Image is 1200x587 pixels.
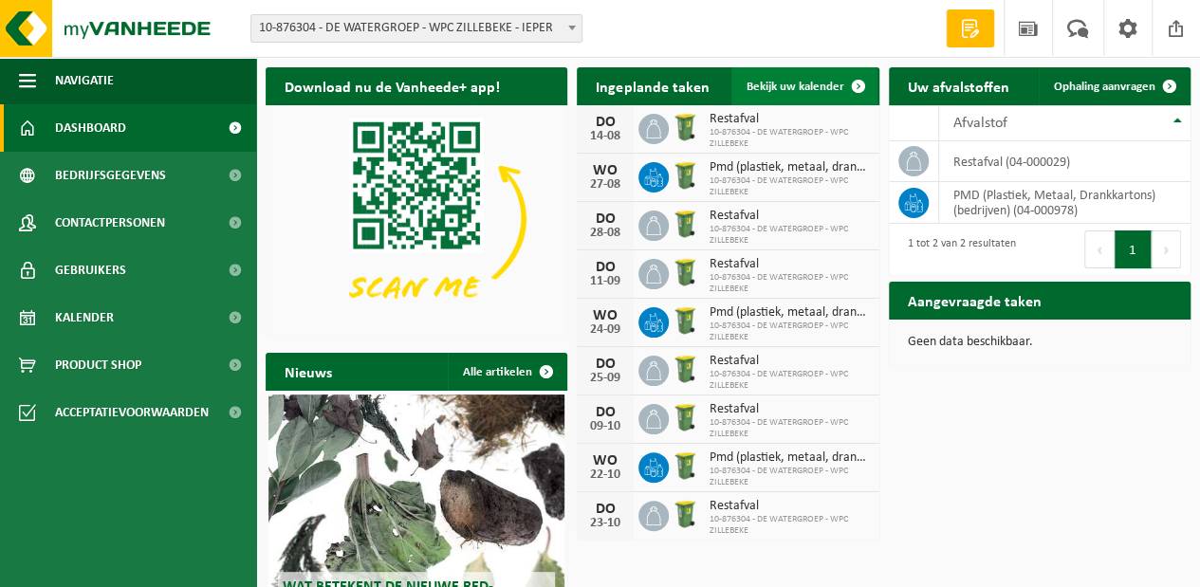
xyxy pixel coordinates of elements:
[709,257,869,272] span: Restafval
[709,514,869,537] span: 10-876304 - DE WATERGROEP - WPC ZILLEBEKE
[586,453,624,468] div: WO
[669,353,701,385] img: WB-0240-HPE-GN-50
[586,468,624,482] div: 22-10
[731,67,877,105] a: Bekijk uw kalender
[586,420,624,433] div: 09-10
[889,282,1061,319] h2: Aangevraagde taken
[586,323,624,337] div: 24-09
[709,369,869,392] span: 10-876304 - DE WATERGROEP - WPC ZILLEBEKE
[251,15,582,42] span: 10-876304 - DE WATERGROEP - WPC ZILLEBEKE - IEPER
[709,305,869,321] span: Pmd (plastiek, metaal, drankkartons) (bedrijven)
[709,321,869,343] span: 10-876304 - DE WATERGROEP - WPC ZILLEBEKE
[669,159,701,192] img: WB-0240-HPE-GN-50
[577,67,728,104] h2: Ingeplande taken
[709,466,869,488] span: 10-876304 - DE WATERGROEP - WPC ZILLEBEKE
[586,178,624,192] div: 27-08
[709,175,869,198] span: 10-876304 - DE WATERGROEP - WPC ZILLEBEKE
[55,341,141,389] span: Product Shop
[266,67,519,104] h2: Download nu de Vanheede+ app!
[747,81,844,93] span: Bekijk uw kalender
[586,115,624,130] div: DO
[55,104,126,152] span: Dashboard
[586,227,624,240] div: 28-08
[586,405,624,420] div: DO
[55,199,165,247] span: Contactpersonen
[709,209,869,224] span: Restafval
[669,304,701,337] img: WB-0240-HPE-GN-50
[266,353,351,390] h2: Nieuws
[586,372,624,385] div: 25-09
[586,260,624,275] div: DO
[898,229,1016,270] div: 1 tot 2 van 2 resultaten
[586,308,624,323] div: WO
[709,417,869,440] span: 10-876304 - DE WATERGROEP - WPC ZILLEBEKE
[709,224,869,247] span: 10-876304 - DE WATERGROEP - WPC ZILLEBEKE
[1152,230,1181,268] button: Next
[55,294,114,341] span: Kalender
[1084,230,1115,268] button: Previous
[709,354,869,369] span: Restafval
[709,127,869,150] span: 10-876304 - DE WATERGROEP - WPC ZILLEBEKE
[586,163,624,178] div: WO
[669,401,701,433] img: WB-0240-HPE-GN-50
[953,116,1007,131] span: Afvalstof
[250,14,582,43] span: 10-876304 - DE WATERGROEP - WPC ZILLEBEKE - IEPER
[1115,230,1152,268] button: 1
[709,450,869,466] span: Pmd (plastiek, metaal, drankkartons) (bedrijven)
[266,105,567,332] img: Download de VHEPlus App
[448,353,565,391] a: Alle artikelen
[586,517,624,530] div: 23-10
[709,499,869,514] span: Restafval
[709,160,869,175] span: Pmd (plastiek, metaal, drankkartons) (bedrijven)
[669,256,701,288] img: WB-0240-HPE-GN-50
[55,152,166,199] span: Bedrijfsgegevens
[669,208,701,240] img: WB-0240-HPE-GN-50
[669,111,701,143] img: WB-0240-HPE-GN-50
[669,449,701,482] img: WB-0240-HPE-GN-50
[586,502,624,517] div: DO
[709,272,869,295] span: 10-876304 - DE WATERGROEP - WPC ZILLEBEKE
[939,141,1191,182] td: restafval (04-000029)
[586,211,624,227] div: DO
[939,182,1191,224] td: PMD (Plastiek, Metaal, Drankkartons) (bedrijven) (04-000978)
[55,389,209,436] span: Acceptatievoorwaarden
[1039,67,1189,105] a: Ophaling aanvragen
[669,498,701,530] img: WB-0240-HPE-GN-50
[586,275,624,288] div: 11-09
[908,336,1172,349] p: Geen data beschikbaar.
[889,67,1028,104] h2: Uw afvalstoffen
[1054,81,1155,93] span: Ophaling aanvragen
[55,57,114,104] span: Navigatie
[709,402,869,417] span: Restafval
[55,247,126,294] span: Gebruikers
[586,357,624,372] div: DO
[586,130,624,143] div: 14-08
[709,112,869,127] span: Restafval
